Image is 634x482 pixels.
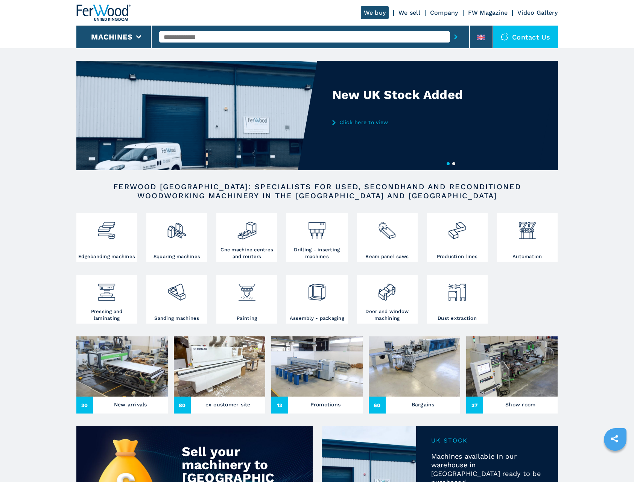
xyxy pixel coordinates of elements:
a: Video Gallery [517,9,558,16]
img: Ferwood [76,5,131,21]
span: 80 [174,397,191,414]
a: Production lines [427,213,488,262]
a: We buy [361,6,389,19]
img: aspirazione_1.png [447,277,467,302]
button: Machines [91,32,132,41]
img: squadratrici_2.png [167,215,187,240]
a: Assembly - packaging [286,275,347,324]
a: sharethis [605,429,624,448]
h3: Show room [505,399,535,410]
span: 13 [271,397,288,414]
a: Sanding machines [146,275,207,324]
h3: Bargains [412,399,435,410]
img: New arrivals [76,336,168,397]
a: Door and window machining [357,275,418,324]
img: Contact us [501,33,508,41]
a: Bargains60Bargains [369,336,460,414]
img: pressa-strettoia.png [97,277,117,302]
img: New UK Stock Added [76,61,317,170]
a: Drilling - inserting machines [286,213,347,262]
img: Promotions [271,336,363,397]
a: Painting [216,275,277,324]
a: Pressing and laminating [76,275,137,324]
span: 30 [76,397,93,414]
a: ex customer site80ex customer site [174,336,265,414]
h3: New arrivals [114,399,147,410]
img: centro_di_lavoro_cnc_2.png [237,215,257,240]
img: sezionatrici_2.png [377,215,397,240]
img: levigatrici_2.png [167,277,187,302]
img: Show room [466,336,558,397]
h3: Dust extraction [438,315,477,322]
button: submit-button [450,28,462,46]
a: Squaring machines [146,213,207,262]
button: 1 [447,162,450,165]
a: Dust extraction [427,275,488,324]
a: FW Magazine [468,9,508,16]
h3: Production lines [437,253,478,260]
button: 2 [452,162,455,165]
h3: Painting [237,315,257,322]
h3: Cnc machine centres and routers [218,246,275,260]
img: automazione.png [517,215,537,240]
h3: Edgebanding machines [78,253,135,260]
h3: Promotions [310,399,341,410]
img: montaggio_imballaggio_2.png [307,277,327,302]
img: linee_di_produzione_2.png [447,215,467,240]
a: Edgebanding machines [76,213,137,262]
a: We sell [398,9,420,16]
h2: FERWOOD [GEOGRAPHIC_DATA]: SPECIALISTS FOR USED, SECONDHAND AND RECONDITIONED WOODWORKING MACHINE... [100,182,534,200]
img: bordatrici_1.png [97,215,117,240]
h3: Door and window machining [359,308,416,322]
a: Beam panel saws [357,213,418,262]
h3: ex customer site [205,399,251,410]
h3: Automation [512,253,542,260]
a: Automation [497,213,558,262]
img: Bargains [369,336,460,397]
img: foratrici_inseritrici_2.png [307,215,327,240]
a: Show room37Show room [466,336,558,414]
img: verniciatura_1.png [237,277,257,302]
a: New arrivals30New arrivals [76,336,168,414]
h3: Sanding machines [154,315,199,322]
h3: Drilling - inserting machines [288,246,345,260]
span: 60 [369,397,386,414]
a: Company [430,9,458,16]
a: Cnc machine centres and routers [216,213,277,262]
img: ex customer site [174,336,265,397]
h3: Assembly - packaging [290,315,344,322]
a: Click here to view [332,119,480,125]
img: lavorazione_porte_finestre_2.png [377,277,397,302]
div: Contact us [493,26,558,48]
h3: Beam panel saws [365,253,409,260]
h3: Squaring machines [154,253,200,260]
span: 37 [466,397,483,414]
h3: Pressing and laminating [78,308,135,322]
a: Promotions13Promotions [271,336,363,414]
